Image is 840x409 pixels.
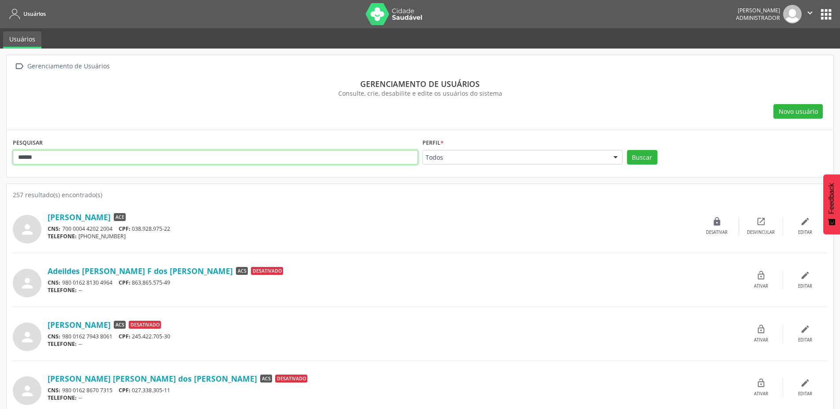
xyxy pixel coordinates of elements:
div: -- [48,394,739,401]
a: Usuários [6,7,46,21]
i: edit [800,324,810,334]
span: ACS [114,321,126,329]
button: Buscar [627,150,657,165]
div: 257 resultado(s) encontrado(s) [13,190,827,199]
div: Editar [798,337,812,343]
div: Editar [798,283,812,289]
div: 980 0162 8670 7315 027.338.305-11 [48,386,739,394]
span: TELEFONE: [48,394,77,401]
i: open_in_new [756,217,766,226]
span: CPF: [119,225,131,233]
a:  Gerenciamento de Usuários [13,60,111,73]
a: Usuários [3,31,41,49]
span: TELEFONE: [48,286,77,294]
span: Administrador [736,14,780,22]
div: Desativar [706,229,728,236]
div: 980 0162 7943 8061 245.422.705-30 [48,333,739,340]
span: Novo usuário [779,107,818,116]
span: Desativado [251,267,283,275]
div: Desvincular [747,229,775,236]
div: Editar [798,229,812,236]
div: [PERSON_NAME] [736,7,780,14]
div: Consulte, crie, desabilite e edite os usuários do sistema [19,89,821,98]
div: -- [48,286,739,294]
div: 980 0162 8130 4964 863.865.575-49 [48,279,739,286]
i: lock [712,217,722,226]
i: person [19,329,35,345]
button:  [802,5,818,23]
span: Usuários [23,10,46,18]
a: Adeildes [PERSON_NAME] F dos [PERSON_NAME] [48,266,233,276]
a: [PERSON_NAME] [48,212,111,222]
i: person [19,221,35,237]
div: -- [48,340,739,348]
span: ACE [114,213,126,221]
span: Todos [426,153,605,162]
i: edit [800,217,810,226]
button: apps [818,7,834,22]
span: CPF: [119,386,131,394]
i: lock_open [756,270,766,280]
span: TELEFONE: [48,233,77,240]
div: Ativar [754,391,768,397]
div: 700 0004 4202 2004 038.928.975-22 [48,225,695,233]
span: CPF: [119,279,131,286]
div: Editar [798,391,812,397]
a: [PERSON_NAME] [PERSON_NAME] dos [PERSON_NAME] [48,374,257,383]
i:  [805,8,815,18]
div: Ativar [754,337,768,343]
span: Feedback [828,183,836,214]
i: person [19,275,35,291]
img: img [783,5,802,23]
a: [PERSON_NAME] [48,320,111,330]
i:  [13,60,26,73]
i: edit [800,270,810,280]
span: Desativado [129,321,161,329]
i: lock_open [756,378,766,388]
span: Desativado [275,375,307,383]
span: ACS [236,267,248,275]
button: Novo usuário [773,104,823,119]
div: [PHONE_NUMBER] [48,233,695,240]
button: Feedback - Mostrar pesquisa [823,174,840,234]
div: Gerenciamento de Usuários [26,60,111,73]
span: ACS [260,375,272,383]
span: CPF: [119,333,131,340]
span: CNS: [48,333,60,340]
span: CNS: [48,386,60,394]
span: TELEFONE: [48,340,77,348]
div: Gerenciamento de usuários [19,79,821,89]
label: PESQUISAR [13,136,43,150]
i: lock_open [756,324,766,334]
span: CNS: [48,225,60,233]
i: edit [800,378,810,388]
div: Ativar [754,283,768,289]
label: Perfil [422,136,444,150]
span: CNS: [48,279,60,286]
